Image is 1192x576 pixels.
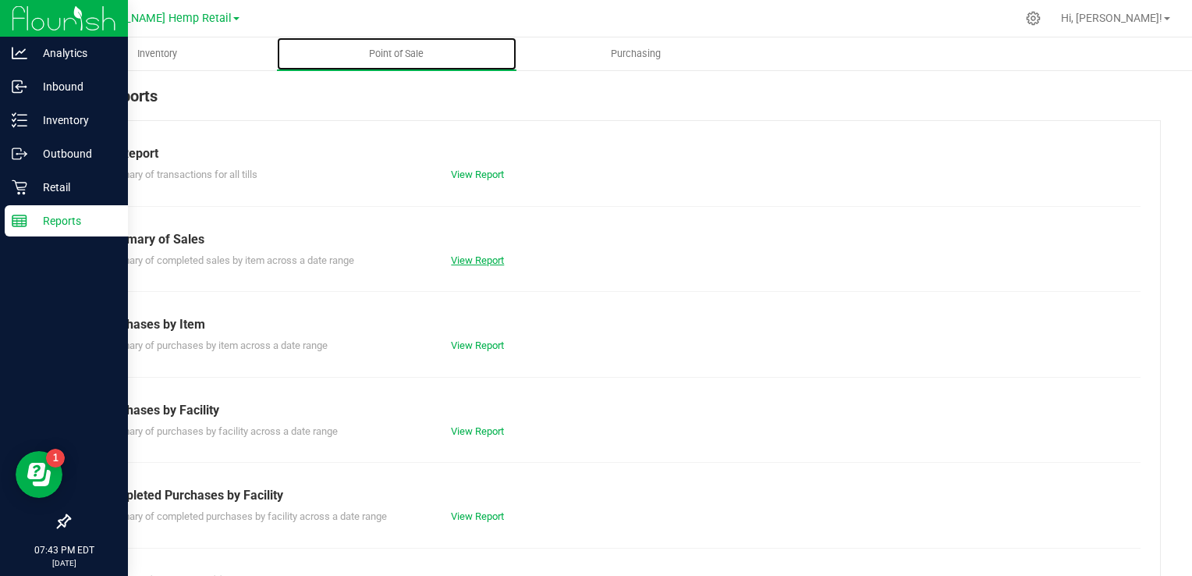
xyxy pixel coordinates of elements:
[590,47,682,61] span: Purchasing
[27,178,121,197] p: Retail
[101,169,257,180] span: Summary of transactions for all tills
[451,169,504,180] a: View Report
[451,510,504,522] a: View Report
[12,79,27,94] inline-svg: Inbound
[16,451,62,498] iframe: Resource center
[80,12,232,25] span: [PERSON_NAME] Hemp Retail
[101,401,1129,420] div: Purchases by Facility
[101,340,328,351] span: Summary of purchases by item across a date range
[69,84,1161,120] div: POS Reports
[37,37,277,70] a: Inventory
[46,449,65,468] iframe: Resource center unread badge
[27,111,121,130] p: Inventory
[348,47,445,61] span: Point of Sale
[516,37,756,70] a: Purchasing
[12,213,27,229] inline-svg: Reports
[27,77,121,96] p: Inbound
[27,144,121,163] p: Outbound
[101,510,387,522] span: Summary of completed purchases by facility across a date range
[101,254,354,266] span: Summary of completed sales by item across a date range
[451,425,504,437] a: View Report
[1061,12,1162,24] span: Hi, [PERSON_NAME]!
[12,45,27,61] inline-svg: Analytics
[451,254,504,266] a: View Report
[12,180,27,195] inline-svg: Retail
[7,543,121,557] p: 07:43 PM EDT
[1023,11,1043,26] div: Manage settings
[7,557,121,569] p: [DATE]
[116,47,198,61] span: Inventory
[101,315,1129,334] div: Purchases by Item
[101,425,338,437] span: Summary of purchases by facility across a date range
[27,212,121,230] p: Reports
[451,340,504,351] a: View Report
[12,146,27,162] inline-svg: Outbound
[101,144,1129,163] div: Till Report
[277,37,516,70] a: Point of Sale
[12,112,27,128] inline-svg: Inventory
[101,486,1129,505] div: Completed Purchases by Facility
[27,44,121,62] p: Analytics
[101,230,1129,249] div: Summary of Sales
